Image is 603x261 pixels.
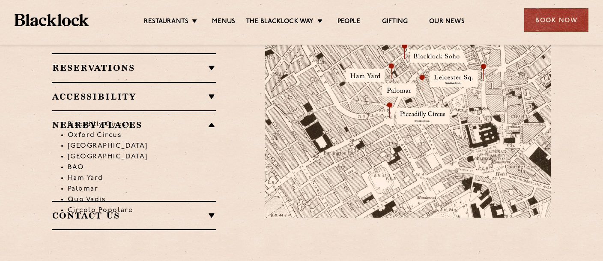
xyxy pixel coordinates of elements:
li: [GEOGRAPHIC_DATA] [68,152,216,162]
h2: Accessibility [52,91,216,102]
a: The Blacklock Way [246,18,313,27]
h2: Contact Us [52,210,216,221]
a: Our News [429,18,465,27]
img: BL_Textured_Logo-footer-cropped.svg [15,14,89,26]
a: Menus [212,18,235,27]
a: Gifting [382,18,408,27]
div: Book Now [524,8,588,32]
li: Quo Vadis [68,194,216,205]
li: Oxford Circus [68,130,216,141]
li: BAO [68,162,216,173]
li: Palomar [68,184,216,194]
img: svg%3E [459,150,579,231]
li: [GEOGRAPHIC_DATA] [68,141,216,152]
a: People [337,18,361,27]
li: Ham Yard [68,173,216,184]
h2: Nearby Places [52,120,216,130]
li: Piccadilly Circus [68,119,216,130]
h2: Reservations [52,63,216,73]
a: Restaurants [144,18,188,27]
